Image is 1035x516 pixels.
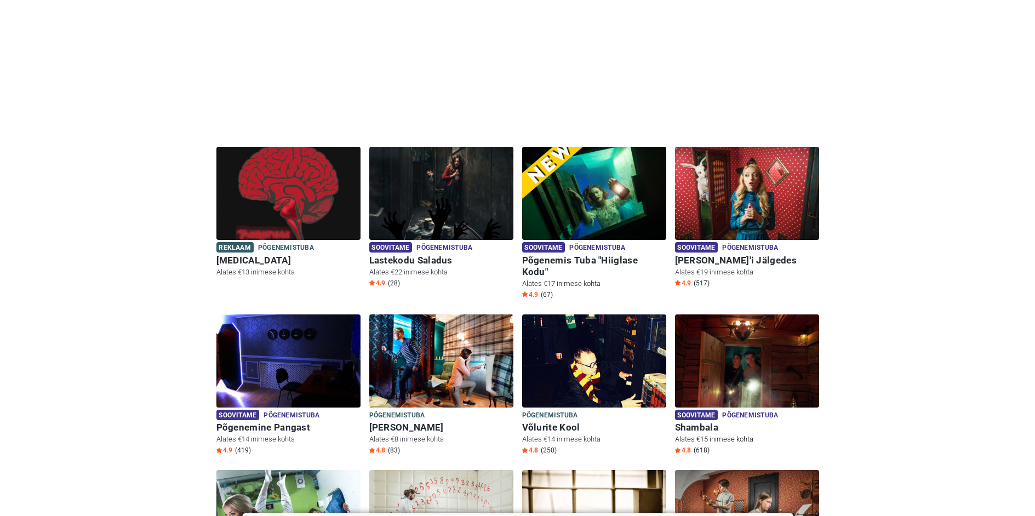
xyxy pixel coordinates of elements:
[216,147,361,279] a: Paranoia Reklaam Põgenemistuba [MEDICAL_DATA] Alates €13 inimese kohta
[522,410,578,422] span: Põgenemistuba
[369,314,513,408] img: Sherlock Holmes
[675,147,819,240] img: Alice'i Jälgedes
[369,410,425,422] span: Põgenemistuba
[369,242,413,253] span: Soovitame
[522,279,666,289] p: Alates €17 inimese kohta
[216,267,361,277] p: Alates €13 inimese kohta
[369,267,513,277] p: Alates €22 inimese kohta
[264,410,319,422] span: Põgenemistuba
[722,242,778,254] span: Põgenemistuba
[369,280,375,285] img: Star
[216,242,254,253] span: Reklaam
[258,242,314,254] span: Põgenemistuba
[675,267,819,277] p: Alates €19 inimese kohta
[675,314,819,408] img: Shambala
[416,242,472,254] span: Põgenemistuba
[541,446,557,455] span: (250)
[522,290,538,299] span: 4.9
[541,290,553,299] span: (67)
[369,446,385,455] span: 4.8
[388,446,400,455] span: (83)
[694,279,710,288] span: (517)
[522,446,538,455] span: 4.8
[522,422,666,433] h6: Võlurite Kool
[522,314,666,457] a: Võlurite Kool Põgenemistuba Võlurite Kool Alates €14 inimese kohta Star4.8 (250)
[675,242,718,253] span: Soovitame
[675,434,819,444] p: Alates €15 inimese kohta
[675,410,718,420] span: Soovitame
[369,314,513,457] a: Sherlock Holmes Põgenemistuba [PERSON_NAME] Alates €8 inimese kohta Star4.8 (83)
[369,279,385,288] span: 4.9
[675,314,819,457] a: Shambala Soovitame Põgenemistuba Shambala Alates €15 inimese kohta Star4.8 (618)
[522,147,666,240] img: Põgenemis Tuba "Hiiglase Kodu"
[216,147,361,240] img: Paranoia
[369,147,513,290] a: Lastekodu Saladus Soovitame Põgenemistuba Lastekodu Saladus Alates €22 inimese kohta Star4.9 (28)
[675,255,819,266] h6: [PERSON_NAME]'i Jälgedes
[522,434,666,444] p: Alates €14 inimese kohta
[216,314,361,457] a: Põgenemine Pangast Soovitame Põgenemistuba Põgenemine Pangast Alates €14 inimese kohta Star4.9 (419)
[675,147,819,290] a: Alice'i Jälgedes Soovitame Põgenemistuba [PERSON_NAME]'i Jälgedes Alates €19 inimese kohta Star4....
[675,279,691,288] span: 4.9
[522,291,528,297] img: Star
[388,279,400,288] span: (28)
[216,314,361,408] img: Põgenemine Pangast
[522,314,666,408] img: Võlurite Kool
[216,422,361,433] h6: Põgenemine Pangast
[522,255,666,278] h6: Põgenemis Tuba "Hiiglase Kodu"
[216,448,222,453] img: Star
[216,410,260,420] span: Soovitame
[522,147,666,301] a: Põgenemis Tuba "Hiiglase Kodu" Soovitame Põgenemistuba Põgenemis Tuba "Hiiglase Kodu" Alates €17 ...
[694,446,710,455] span: (618)
[369,434,513,444] p: Alates €8 inimese kohta
[369,422,513,433] h6: [PERSON_NAME]
[235,446,251,455] span: (419)
[369,448,375,453] img: Star
[675,422,819,433] h6: Shambala
[369,147,513,240] img: Lastekodu Saladus
[569,242,625,254] span: Põgenemistuba
[216,446,232,455] span: 4.9
[675,446,691,455] span: 4.8
[522,448,528,453] img: Star
[216,434,361,444] p: Alates €14 inimese kohta
[216,255,361,266] h6: [MEDICAL_DATA]
[522,242,565,253] span: Soovitame
[369,255,513,266] h6: Lastekodu Saladus
[722,410,778,422] span: Põgenemistuba
[675,448,681,453] img: Star
[675,280,681,285] img: Star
